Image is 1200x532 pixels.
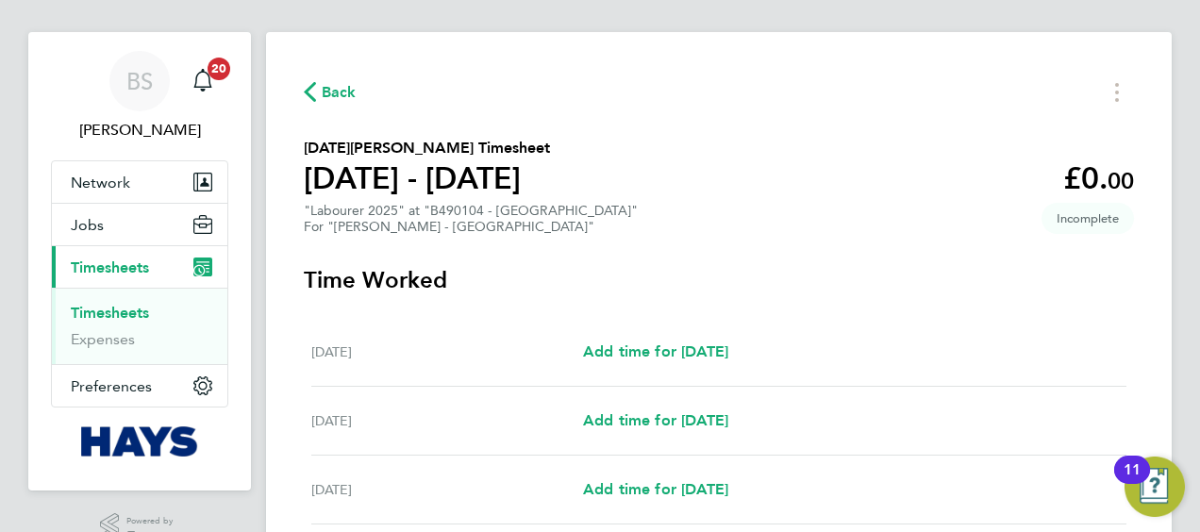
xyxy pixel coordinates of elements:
[311,341,583,363] div: [DATE]
[81,426,199,457] img: hays-logo-retina.png
[126,69,153,93] span: BS
[304,265,1134,295] h3: Time Worked
[71,216,104,234] span: Jobs
[311,409,583,432] div: [DATE]
[71,304,149,322] a: Timesheets
[184,51,222,111] a: 20
[583,409,728,432] a: Add time for [DATE]
[71,174,130,191] span: Network
[208,58,230,80] span: 20
[28,32,251,490] nav: Main navigation
[52,161,227,203] button: Network
[52,288,227,364] div: Timesheets
[52,204,227,245] button: Jobs
[51,426,228,457] a: Go to home page
[322,81,357,104] span: Back
[304,137,550,159] h2: [DATE][PERSON_NAME] Timesheet
[583,342,728,360] span: Add time for [DATE]
[583,341,728,363] a: Add time for [DATE]
[51,119,228,141] span: Billy Smith
[1108,167,1134,194] span: 00
[583,411,728,429] span: Add time for [DATE]
[304,203,638,235] div: "Labourer 2025" at "B490104 - [GEOGRAPHIC_DATA]"
[1124,470,1141,494] div: 11
[1042,203,1134,234] span: This timesheet is Incomplete.
[1100,77,1134,107] button: Timesheets Menu
[1063,160,1134,196] app-decimal: £0.
[126,513,179,529] span: Powered by
[52,365,227,407] button: Preferences
[311,478,583,501] div: [DATE]
[304,219,638,235] div: For "[PERSON_NAME] - [GEOGRAPHIC_DATA]"
[583,478,728,501] a: Add time for [DATE]
[51,51,228,141] a: BS[PERSON_NAME]
[71,258,149,276] span: Timesheets
[71,377,152,395] span: Preferences
[71,330,135,348] a: Expenses
[1125,457,1185,517] button: Open Resource Center, 11 new notifications
[304,80,357,104] button: Back
[583,480,728,498] span: Add time for [DATE]
[304,159,550,197] h1: [DATE] - [DATE]
[52,246,227,288] button: Timesheets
